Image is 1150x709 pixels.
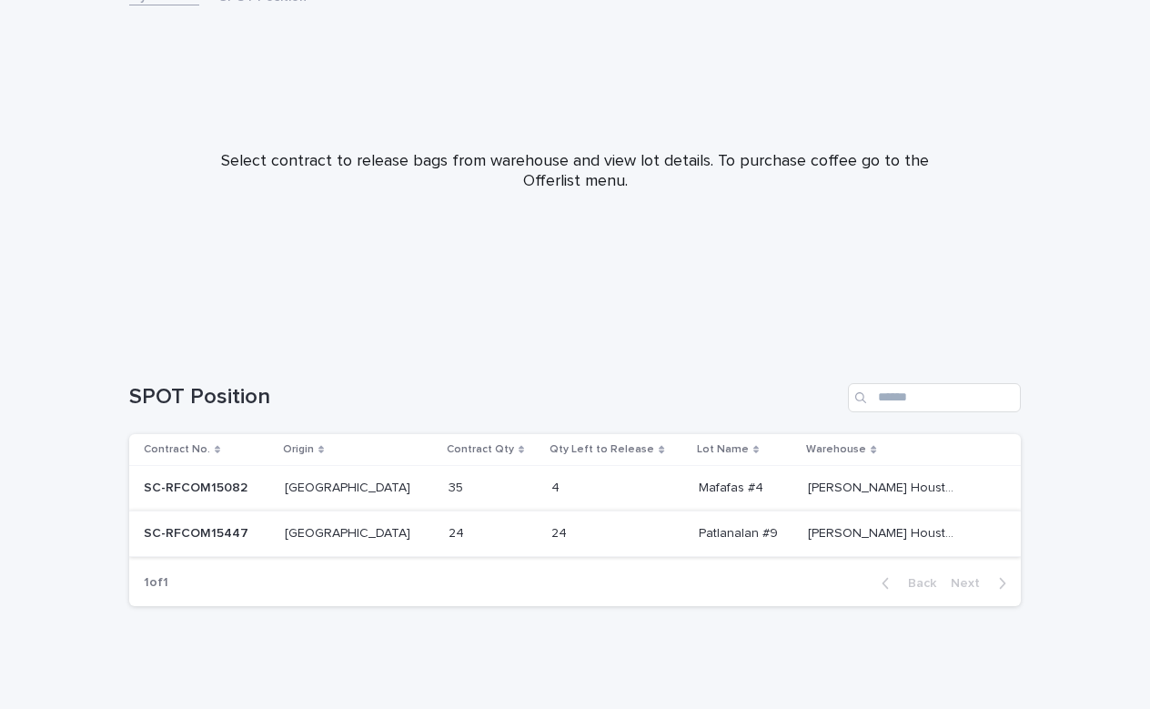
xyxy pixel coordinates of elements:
[867,575,943,592] button: Back
[449,477,467,496] p: 35
[808,477,963,496] p: [PERSON_NAME] Houston
[144,477,251,496] p: SC-RFCOM15082
[129,384,841,410] h1: SPOT Position
[285,522,414,542] p: [GEOGRAPHIC_DATA]
[129,511,1021,556] tr: SC-RFCOM15447SC-RFCOM15447 [GEOGRAPHIC_DATA][GEOGRAPHIC_DATA] 2424 2424 Patlanalan #9Patlanalan #...
[211,152,939,191] p: Select contract to release bags from warehouse and view lot details. To purchase coffee go to the...
[848,383,1021,412] input: Search
[699,477,767,496] p: Mafafas #4
[943,575,1021,592] button: Next
[129,466,1021,511] tr: SC-RFCOM15082SC-RFCOM15082 [GEOGRAPHIC_DATA][GEOGRAPHIC_DATA] 3535 44 Mafafas #4Mafafas #4 [PERSO...
[697,440,749,460] p: Lot Name
[897,577,936,590] span: Back
[144,522,252,542] p: SC-RFCOM15447
[808,522,963,542] p: [PERSON_NAME] Houston
[806,440,866,460] p: Warehouse
[699,522,782,542] p: Patlanalan #9
[447,440,514,460] p: Contract Qty
[129,561,183,605] p: 1 of 1
[951,577,991,590] span: Next
[551,522,570,542] p: 24
[283,440,314,460] p: Origin
[449,522,468,542] p: 24
[144,440,210,460] p: Contract No.
[551,477,563,496] p: 4
[550,440,654,460] p: Qty Left to Release
[285,477,414,496] p: [GEOGRAPHIC_DATA]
